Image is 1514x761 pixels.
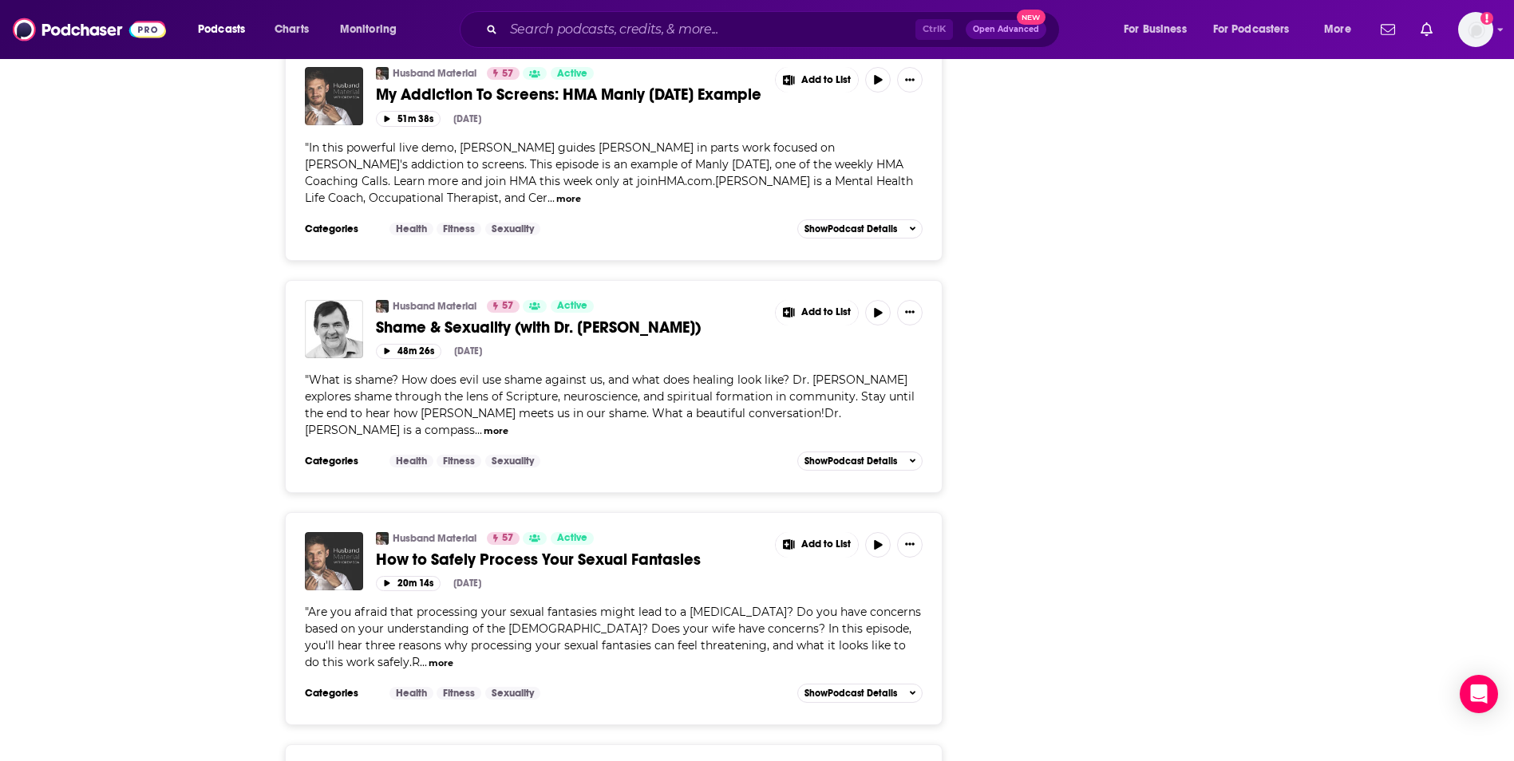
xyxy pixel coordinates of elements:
span: Logged in as smacnaughton [1458,12,1493,47]
span: 57 [502,298,513,314]
a: Sexuality [485,223,540,235]
button: 20m 14s [376,576,441,591]
img: Husband Material [376,67,389,80]
span: Show Podcast Details [804,688,897,699]
button: open menu [1313,17,1371,42]
button: Show More Button [897,532,923,558]
span: " [305,140,913,205]
h3: Categories [305,223,377,235]
span: Shame & Sexuality (with Dr. [PERSON_NAME]) [376,317,701,337]
a: How to Safely Process Your Sexual Fantasies [376,550,764,570]
span: Are you afraid that processing your sexual fantasies might lead to a [MEDICAL_DATA]? Do you have ... [305,605,921,669]
span: How to Safely Process Your Sexual Fantasies [376,550,701,570]
button: more [429,657,453,670]
span: Add to List [801,74,851,86]
span: Open Advanced [973,26,1039,34]
img: Husband Material [376,532,389,545]
button: open menu [1113,17,1207,42]
a: Sexuality [485,455,540,467]
span: More [1324,18,1351,41]
a: Fitness [437,455,481,467]
a: Active [551,67,594,80]
a: 57 [487,532,520,545]
button: 51m 38s [376,111,441,126]
span: What is shame? How does evil use shame against us, and what does healing look like? Dr. [PERSON_N... [305,373,915,437]
a: Husband Material [393,67,476,80]
span: Charts [275,18,309,41]
span: Show Podcast Details [804,223,897,235]
div: [DATE] [453,113,481,124]
img: User Profile [1458,12,1493,47]
button: open menu [187,17,266,42]
a: Health [389,223,433,235]
span: Add to List [801,538,851,550]
a: Show notifications dropdown [1414,16,1439,43]
a: Fitness [437,223,481,235]
button: Show profile menu [1458,12,1493,47]
div: [DATE] [453,578,481,589]
a: Active [551,300,594,313]
img: Husband Material [376,300,389,313]
input: Search podcasts, credits, & more... [504,17,915,42]
a: Show notifications dropdown [1374,16,1401,43]
button: open menu [1203,17,1313,42]
a: 57 [487,300,520,313]
a: Sexuality [485,687,540,700]
img: My Addiction To Screens: HMA Manly Monday Example [305,67,363,125]
a: 57 [487,67,520,80]
span: Podcasts [198,18,245,41]
span: Show Podcast Details [804,455,897,467]
h3: Categories [305,687,377,700]
span: Monitoring [340,18,397,41]
a: Husband Material [393,300,476,313]
span: ... [475,423,482,437]
a: Health [389,687,433,700]
div: Search podcasts, credits, & more... [475,11,1075,48]
img: Shame & Sexuality (with Dr. Curt Thompson) [305,300,363,358]
button: Show More Button [776,532,859,558]
button: Show More Button [776,300,859,325]
button: Show More Button [776,67,859,93]
svg: Add a profile image [1480,12,1493,25]
span: In this powerful live demo, [PERSON_NAME] guides [PERSON_NAME] in parts work focused on [PERSON_N... [305,140,913,205]
span: 57 [502,530,513,546]
button: Show More Button [897,300,923,325]
button: ShowPodcast Details [797,684,923,703]
span: 57 [502,66,513,82]
button: ShowPodcast Details [797,451,923,471]
img: Podchaser - Follow, Share and Rate Podcasts [13,14,166,45]
span: Active [557,66,587,82]
a: Health [389,455,433,467]
button: open menu [329,17,417,42]
span: Ctrl K [915,19,953,40]
span: ... [547,191,555,205]
a: My Addiction To Screens: HMA Manly [DATE] Example [376,85,764,104]
button: ShowPodcast Details [797,219,923,239]
span: Active [557,530,587,546]
span: For Podcasters [1213,18,1290,41]
button: more [484,424,508,438]
a: Shame & Sexuality (with Dr. [PERSON_NAME]) [376,317,764,337]
span: ... [420,655,427,669]
span: " [305,373,915,437]
span: New [1017,10,1046,25]
a: Husband Material [393,532,476,545]
span: Add to List [801,306,851,318]
button: 48m 26s [376,344,441,359]
div: Open Intercom Messenger [1460,675,1498,713]
button: Show More Button [897,67,923,93]
a: How to Safely Process Your Sexual Fantasies [305,532,363,590]
span: For Business [1124,18,1187,41]
a: Active [551,532,594,545]
span: Active [557,298,587,314]
h3: Categories [305,455,377,467]
button: Open AdvancedNew [966,20,1046,39]
span: " [305,605,921,669]
a: Fitness [437,687,481,700]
